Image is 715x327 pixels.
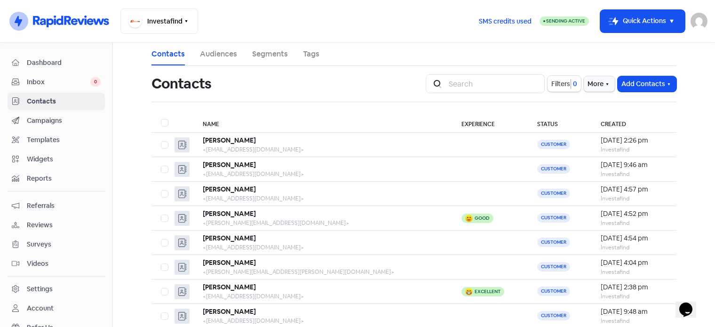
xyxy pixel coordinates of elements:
div: [DATE] 4:04 pm [601,258,667,268]
a: Surveys [8,236,105,253]
a: Dashboard [8,54,105,72]
span: Inbox [27,77,90,87]
button: More [584,76,615,92]
div: <[EMAIL_ADDRESS][DOMAIN_NAME]> [203,194,443,203]
h1: Contacts [151,69,211,99]
button: Add Contacts [618,76,676,92]
span: Campaigns [27,116,101,126]
div: Investafind [601,268,667,276]
div: Investafind [601,194,667,203]
span: Videos [27,259,101,269]
span: Widgets [27,154,101,164]
div: <[EMAIL_ADDRESS][DOMAIN_NAME]> [203,243,443,252]
a: Templates [8,131,105,149]
a: Referrals [8,197,105,215]
iframe: chat widget [675,289,706,318]
th: Name [193,113,452,133]
a: Contacts [8,93,105,110]
div: <[EMAIL_ADDRESS][DOMAIN_NAME]> [203,170,443,178]
div: <[EMAIL_ADDRESS][DOMAIN_NAME]> [203,145,443,154]
span: Customer [537,213,570,223]
span: Customer [537,287,570,296]
div: [DATE] 2:26 pm [601,136,667,145]
span: Templates [27,135,101,145]
th: Created [591,113,676,133]
a: Account [8,300,105,317]
span: Surveys [27,239,101,249]
a: Contacts [151,48,185,60]
span: Referrals [27,201,101,211]
th: Experience [452,113,528,133]
span: Filters [551,79,570,89]
b: [PERSON_NAME] [203,258,256,267]
span: Customer [537,164,570,174]
a: Reports [8,170,105,187]
button: Investafind [120,8,198,34]
div: [DATE] 9:46 am [601,160,667,170]
span: Reviews [27,220,101,230]
a: Audiences [200,48,237,60]
div: Investafind [601,317,667,325]
div: Investafind [601,170,667,178]
b: [PERSON_NAME] [203,185,256,193]
button: Quick Actions [600,10,685,32]
div: Investafind [601,145,667,154]
div: [DATE] 4:57 pm [601,184,667,194]
b: [PERSON_NAME] [203,136,256,144]
div: Good [475,216,490,221]
img: User [691,13,707,30]
span: Customer [537,262,570,271]
span: Sending Active [546,18,585,24]
div: [DATE] 4:54 pm [601,233,667,243]
b: [PERSON_NAME] [203,307,256,316]
div: <[EMAIL_ADDRESS][DOMAIN_NAME]> [203,317,443,325]
b: [PERSON_NAME] [203,234,256,242]
a: Videos [8,255,105,272]
div: Investafind [601,243,667,252]
span: 0 [571,79,577,89]
a: Reviews [8,216,105,234]
div: Excellent [475,289,500,294]
a: Settings [8,280,105,298]
span: Reports [27,174,101,183]
a: Inbox 0 [8,73,105,91]
div: Settings [27,284,53,294]
span: SMS credits used [479,16,532,26]
a: SMS credits used [471,16,540,25]
div: <[PERSON_NAME][EMAIL_ADDRESS][PERSON_NAME][DOMAIN_NAME]> [203,268,443,276]
div: Investafind [601,292,667,301]
div: <[EMAIL_ADDRESS][DOMAIN_NAME]> [203,292,443,301]
a: Campaigns [8,112,105,129]
div: [DATE] 9:48 am [601,307,667,317]
div: <[PERSON_NAME][EMAIL_ADDRESS][DOMAIN_NAME]> [203,219,443,227]
div: Account [27,303,54,313]
b: [PERSON_NAME] [203,209,256,218]
span: Customer [537,238,570,247]
a: Tags [303,48,319,60]
span: Customer [537,311,570,320]
div: Investafind [601,219,667,227]
th: Status [528,113,591,133]
span: Dashboard [27,58,101,68]
a: Widgets [8,151,105,168]
div: [DATE] 2:38 pm [601,282,667,292]
a: Segments [252,48,288,60]
button: Filters0 [548,76,581,92]
span: Contacts [27,96,101,106]
b: [PERSON_NAME] [203,283,256,291]
input: Search [443,74,545,93]
a: Sending Active [540,16,589,27]
span: Customer [537,189,570,198]
b: [PERSON_NAME] [203,160,256,169]
span: Customer [537,140,570,149]
div: [DATE] 4:52 pm [601,209,667,219]
span: 0 [90,77,101,87]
